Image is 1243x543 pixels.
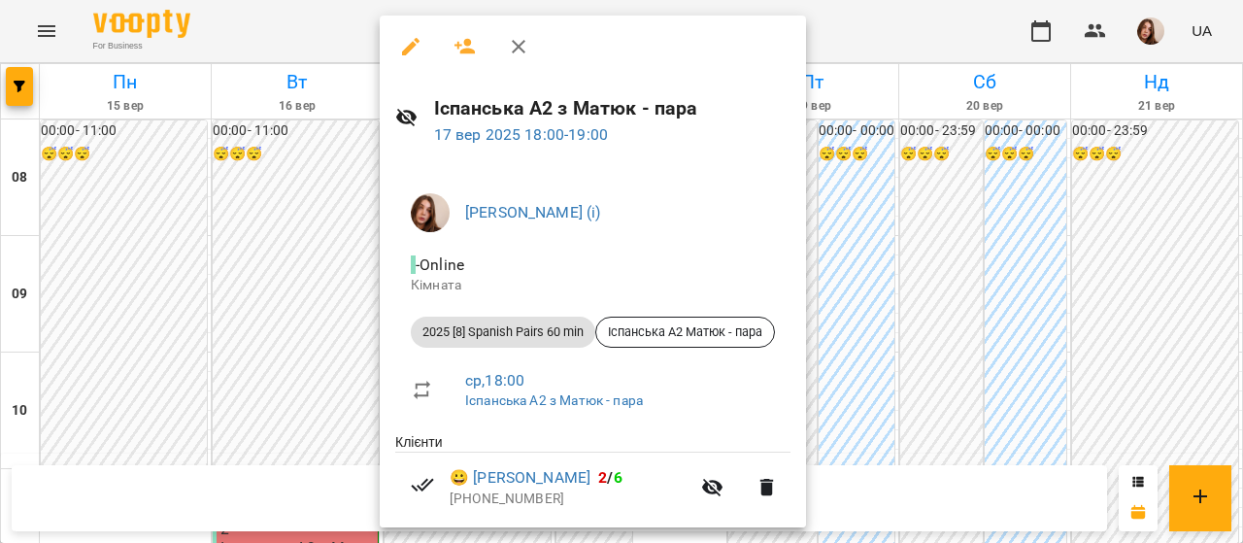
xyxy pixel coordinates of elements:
a: 17 вер 2025 18:00-19:00 [434,125,608,144]
div: Іспанська А2 Матюк - пара [595,317,775,348]
p: [PHONE_NUMBER] [450,490,689,509]
span: Іспанська А2 Матюк - пара [596,323,774,341]
span: 2025 [8] Spanish Pairs 60 min [411,323,595,341]
img: 6cd80b088ed49068c990d7a30548842a.jpg [411,193,450,232]
a: Іспанська А2 з Матюк - пара [465,392,643,408]
a: ср , 18:00 [465,371,524,390]
p: Кімната [411,276,775,295]
span: 6 [614,468,622,487]
span: 2 [598,468,607,487]
h6: Іспанська А2 з Матюк - пара [434,93,790,123]
a: 😀 [PERSON_NAME] [450,466,590,490]
a: [PERSON_NAME] (і) [465,203,601,221]
b: / [598,468,621,487]
span: - Online [411,255,468,274]
svg: Візит сплачено [411,473,434,496]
